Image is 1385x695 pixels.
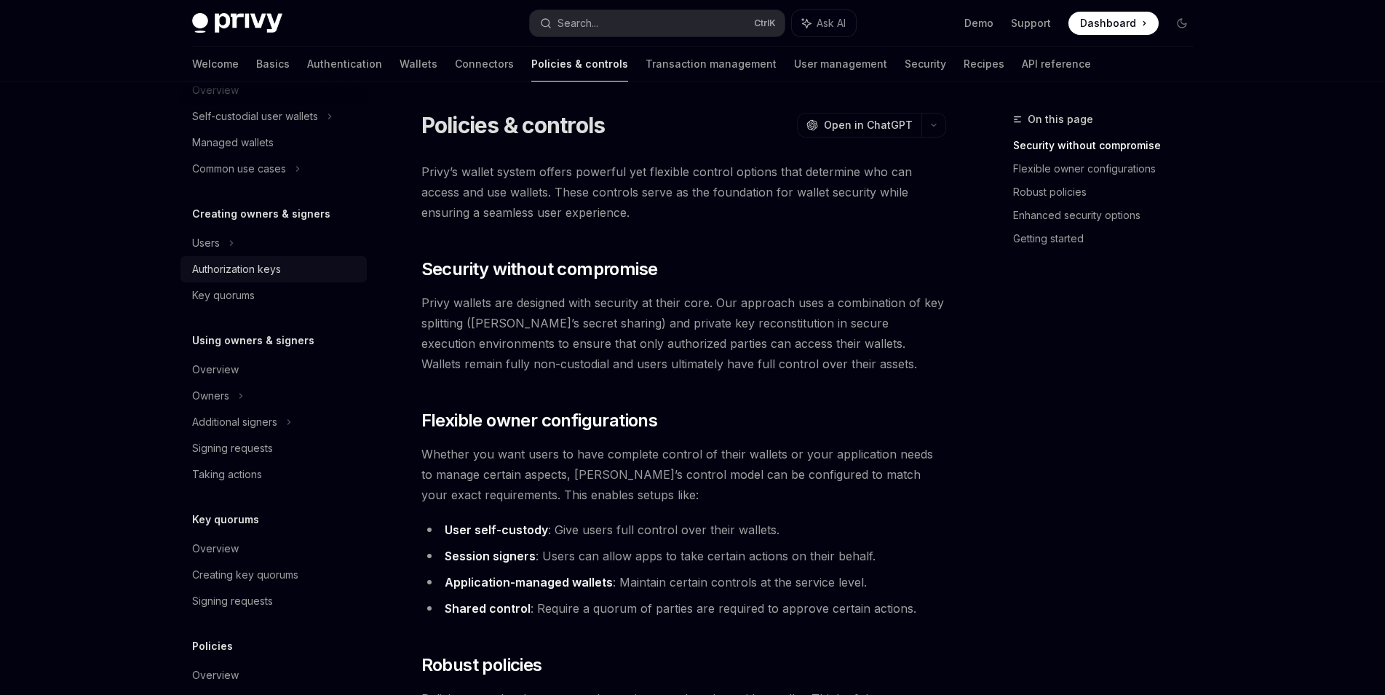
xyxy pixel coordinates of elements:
[1022,47,1091,82] a: API reference
[192,387,229,405] div: Owners
[192,287,255,304] div: Key quorums
[192,440,273,457] div: Signing requests
[192,667,239,684] div: Overview
[192,160,286,178] div: Common use cases
[192,47,239,82] a: Welcome
[421,654,542,677] span: Robust policies
[557,15,598,32] div: Search...
[192,566,298,584] div: Creating key quorums
[180,282,367,309] a: Key quorums
[1013,204,1205,227] a: Enhanced security options
[192,234,220,252] div: Users
[192,332,314,349] h5: Using owners & signers
[307,47,382,82] a: Authentication
[421,520,946,540] li: : Give users full control over their wallets.
[445,575,613,589] strong: Application-managed wallets
[192,108,318,125] div: Self-custodial user wallets
[1013,157,1205,180] a: Flexible owner configurations
[421,112,606,138] h1: Policies & controls
[180,357,367,383] a: Overview
[421,258,658,281] span: Security without compromise
[421,162,946,223] span: Privy’s wallet system offers powerful yet flexible control options that determine who can access ...
[1028,111,1093,128] span: On this page
[180,562,367,588] a: Creating key quorums
[180,662,367,688] a: Overview
[445,523,548,537] strong: User self-custody
[421,546,946,566] li: : Users can allow apps to take certain actions on their behalf.
[797,113,921,138] button: Open in ChatGPT
[192,13,282,33] img: dark logo
[1013,227,1205,250] a: Getting started
[817,16,846,31] span: Ask AI
[421,598,946,619] li: : Require a quorum of parties are required to approve certain actions.
[192,205,330,223] h5: Creating owners & signers
[964,47,1004,82] a: Recipes
[180,256,367,282] a: Authorization keys
[192,638,233,655] h5: Policies
[180,130,367,156] a: Managed wallets
[964,16,993,31] a: Demo
[400,47,437,82] a: Wallets
[1170,12,1194,35] button: Toggle dark mode
[905,47,946,82] a: Security
[1013,180,1205,204] a: Robust policies
[180,536,367,562] a: Overview
[421,409,658,432] span: Flexible owner configurations
[824,118,913,132] span: Open in ChatGPT
[646,47,777,82] a: Transaction management
[445,549,536,563] strong: Session signers
[192,466,262,483] div: Taking actions
[531,47,628,82] a: Policies & controls
[754,17,776,29] span: Ctrl K
[421,444,946,505] span: Whether you want users to have complete control of their wallets or your application needs to man...
[180,435,367,461] a: Signing requests
[455,47,514,82] a: Connectors
[1068,12,1159,35] a: Dashboard
[192,413,277,431] div: Additional signers
[192,511,259,528] h5: Key quorums
[445,601,531,616] strong: Shared control
[180,588,367,614] a: Signing requests
[794,47,887,82] a: User management
[256,47,290,82] a: Basics
[192,261,281,278] div: Authorization keys
[421,572,946,592] li: : Maintain certain controls at the service level.
[1011,16,1051,31] a: Support
[192,134,274,151] div: Managed wallets
[530,10,785,36] button: Search...CtrlK
[192,592,273,610] div: Signing requests
[192,361,239,378] div: Overview
[792,10,856,36] button: Ask AI
[180,461,367,488] a: Taking actions
[421,293,946,374] span: Privy wallets are designed with security at their core. Our approach uses a combination of key sp...
[1080,16,1136,31] span: Dashboard
[1013,134,1205,157] a: Security without compromise
[192,540,239,557] div: Overview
